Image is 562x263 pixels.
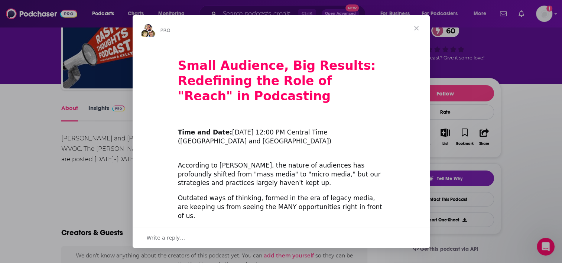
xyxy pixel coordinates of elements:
[147,29,156,38] img: Dave avatar
[133,227,430,248] div: Open conversation and reply
[178,129,232,136] b: Time and Date:
[178,120,384,146] div: ​ [DATE] 12:00 PM Central Time ([GEOGRAPHIC_DATA] and [GEOGRAPHIC_DATA])
[178,152,384,188] div: According to [PERSON_NAME], the nature of audiences has profoundly shifted from "mass media" to "...
[178,58,376,103] b: Small Audience, Big Results: Redefining the Role of "Reach" in Podcasting
[147,233,185,243] span: Write a reply…
[144,23,153,32] img: Sydney avatar
[140,29,149,38] img: Barbara avatar
[160,27,170,33] span: PRO
[178,194,384,220] div: Outdated ways of thinking, formed in the era of legacy media, are keeping us from seeing the MANY...
[403,15,430,42] span: Close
